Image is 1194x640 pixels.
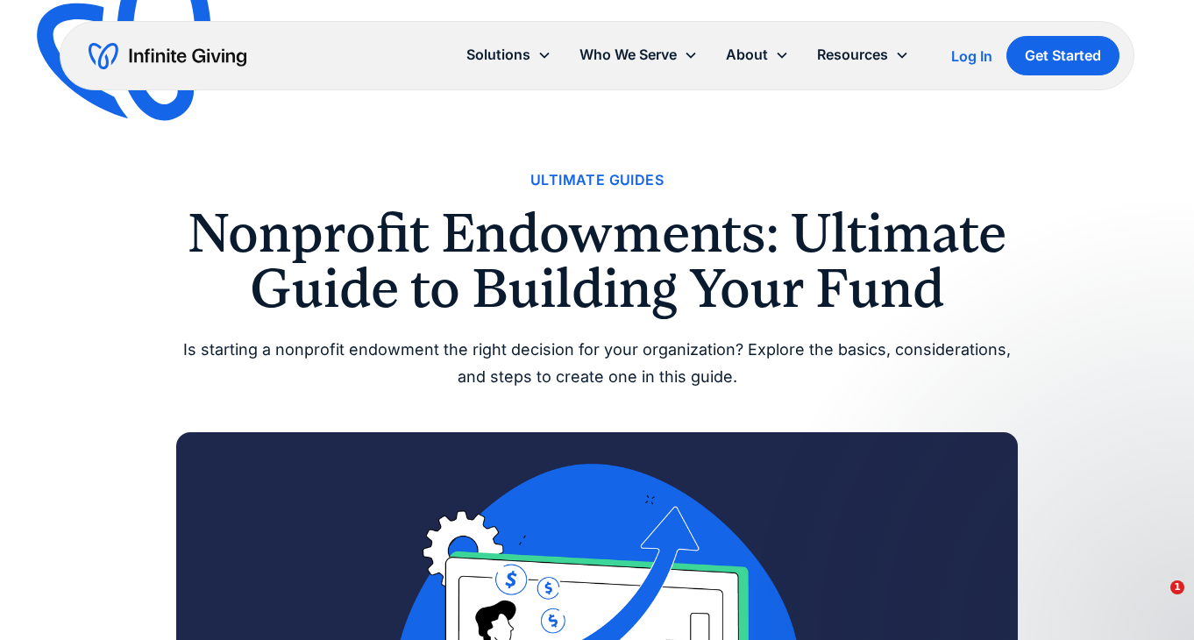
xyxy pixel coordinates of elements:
[176,206,1018,316] h1: Nonprofit Endowments: Ultimate Guide to Building Your Fund
[579,43,677,67] div: Who We Serve
[726,43,768,67] div: About
[712,36,803,74] div: About
[1170,580,1184,594] span: 1
[951,49,992,63] div: Log In
[565,36,712,74] div: Who We Serve
[452,36,565,74] div: Solutions
[176,337,1018,390] div: Is starting a nonprofit endowment the right decision for your organization? Explore the basics, c...
[1134,580,1176,622] iframe: Intercom live chat
[803,36,923,74] div: Resources
[530,168,664,192] a: Ultimate Guides
[1006,36,1119,75] a: Get Started
[817,43,888,67] div: Resources
[951,46,992,67] a: Log In
[89,42,246,70] a: home
[466,43,530,67] div: Solutions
